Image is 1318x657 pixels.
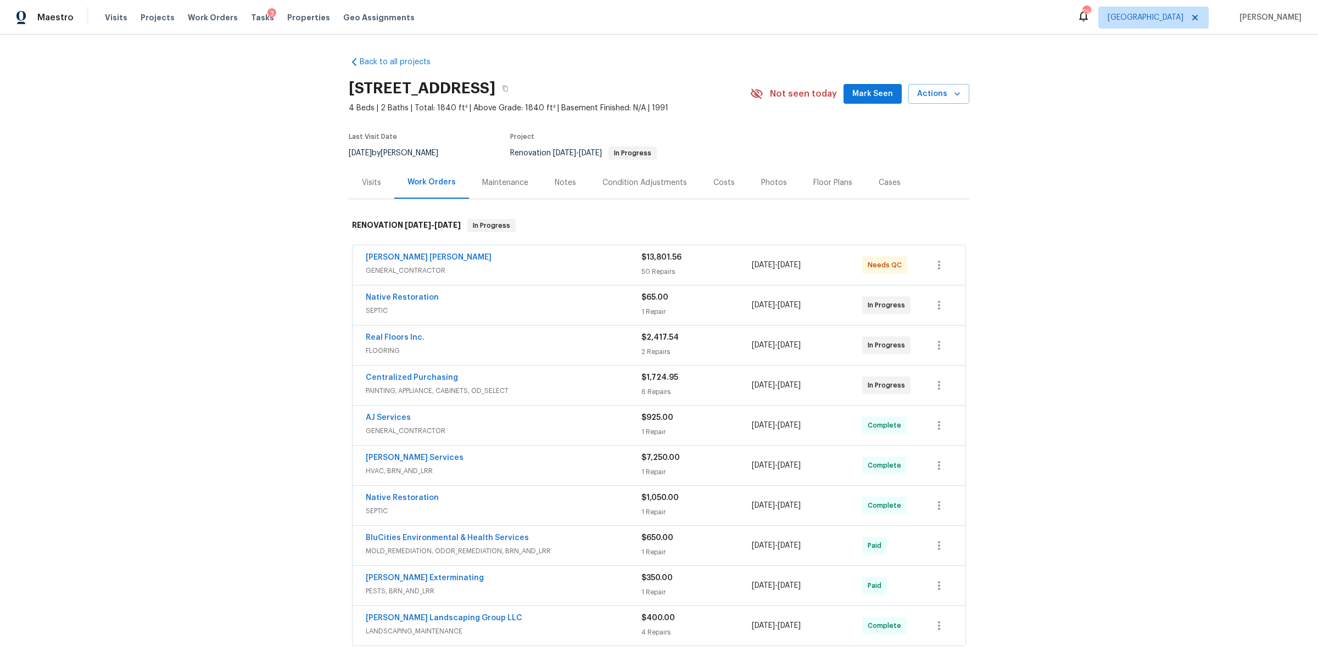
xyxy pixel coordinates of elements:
div: Costs [713,177,735,188]
span: - [752,300,801,311]
span: [DATE] [778,542,801,549]
span: - [752,420,801,431]
span: In Progress [868,380,909,391]
span: Not seen today [770,88,837,99]
a: BluCities Environmental & Health Services [366,534,529,542]
button: Actions [908,84,969,104]
div: 1 Repair [641,426,752,437]
div: 1 Repair [641,467,752,478]
a: [PERSON_NAME] Services [366,454,463,462]
div: Notes [555,177,576,188]
span: In Progress [610,150,656,156]
span: $350.00 [641,574,673,582]
span: $13,801.56 [641,254,682,261]
span: Last Visit Date [349,133,397,140]
span: - [752,580,801,591]
span: $7,250.00 [641,454,680,462]
a: [PERSON_NAME] [PERSON_NAME] [366,254,492,261]
span: Projects [141,12,175,23]
span: HVAC, BRN_AND_LRR [366,465,641,476]
span: [DATE] [778,261,801,269]
span: - [405,221,461,229]
span: [DATE] [752,301,775,309]
div: Photos [761,177,787,188]
span: Paid [868,580,886,591]
span: Complete [868,620,906,631]
a: [PERSON_NAME] Exterminating [366,574,484,582]
a: AJ Services [366,414,411,422]
div: Work Orders [407,177,456,188]
span: [DATE] [778,622,801,630]
div: 2 Repairs [641,346,752,357]
span: [DATE] [752,542,775,549]
span: $65.00 [641,294,668,301]
a: Native Restoration [366,494,439,502]
span: GENERAL_CONTRACTOR [366,265,641,276]
span: [DATE] [349,149,372,157]
span: [DATE] [752,462,775,469]
div: Floor Plans [813,177,852,188]
span: - [752,500,801,511]
span: [DATE] [752,261,775,269]
span: - [752,340,801,351]
span: Complete [868,420,906,431]
span: In Progress [868,340,909,351]
span: Renovation [510,149,657,157]
span: [DATE] [752,582,775,589]
div: by [PERSON_NAME] [349,147,451,160]
div: 25 [1082,7,1090,18]
div: 1 Repair [641,507,752,518]
span: [DATE] [778,341,801,349]
span: - [553,149,602,157]
span: Maestro [37,12,74,23]
span: $400.00 [641,614,675,622]
span: $1,724.95 [641,374,678,381]
span: [DATE] [778,462,801,469]
span: [DATE] [752,502,775,509]
span: SEPTIC [366,305,641,316]
span: Actions [917,87,960,101]
span: Geo Assignments [343,12,415,23]
div: 50 Repairs [641,266,752,277]
span: FLOORING [366,345,641,356]
h2: [STREET_ADDRESS] [349,83,495,94]
span: Project [510,133,534,140]
span: Needs QC [868,260,906,271]
a: Real Floors Inc. [366,334,425,341]
span: Work Orders [188,12,238,23]
span: [DATE] [752,341,775,349]
span: $2,417.54 [641,334,679,341]
span: Paid [868,540,886,551]
span: - [752,460,801,471]
span: PAINTING, APPLIANCE, CABINETS, OD_SELECT [366,385,641,396]
span: MOLD_REMEDIATION, ODOR_REMEDIATION, BRN_AND_LRR [366,546,641,557]
div: 3 [267,8,276,19]
span: SEPTIC [366,506,641,516]
span: [DATE] [752,422,775,429]
span: [DATE] [778,301,801,309]
span: In Progress [868,300,909,311]
span: LANDSCAPING_MAINTENANCE [366,626,641,637]
span: - [752,620,801,631]
div: 1 Repair [641,587,752,598]
div: Visits [362,177,381,188]
div: 1 Repair [641,547,752,558]
a: Back to all projects [349,57,454,68]
div: Condition Adjustments [602,177,687,188]
div: 1 Repair [641,306,752,317]
span: GENERAL_CONTRACTOR [366,425,641,436]
span: Properties [287,12,330,23]
button: Mark Seen [844,84,902,104]
div: Cases [879,177,901,188]
span: $650.00 [641,534,673,542]
span: Complete [868,500,906,511]
h6: RENOVATION [352,219,461,232]
span: - [752,380,801,391]
span: [DATE] [752,381,775,389]
div: 6 Repairs [641,386,752,397]
span: [DATE] [405,221,431,229]
span: $1,050.00 [641,494,679,502]
a: Centralized Purchasing [366,374,458,381]
a: [PERSON_NAME] Landscaping Group LLC [366,614,522,622]
span: [DATE] [778,582,801,589]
